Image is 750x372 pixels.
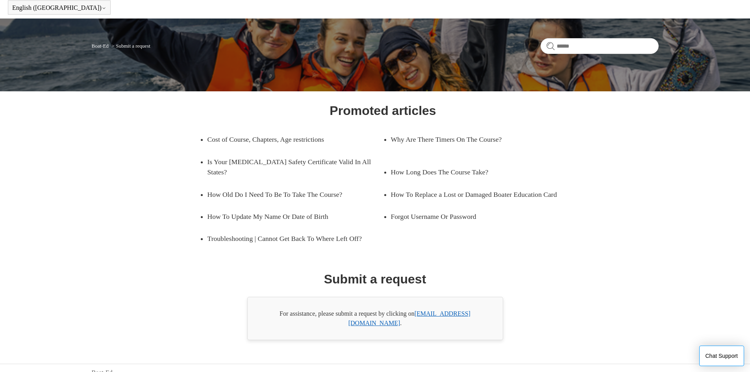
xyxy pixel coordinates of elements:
li: Submit a request [110,43,150,49]
a: Is Your [MEDICAL_DATA] Safety Certificate Valid In All States? [207,151,383,183]
a: Cost of Course, Chapters, Age restrictions [207,128,371,150]
a: Troubleshooting | Cannot Get Back To Where Left Off? [207,228,383,250]
a: How To Update My Name Or Date of Birth [207,205,371,228]
input: Search [541,38,659,54]
a: How To Replace a Lost or Damaged Boater Education Card [391,183,567,205]
a: Why Are There Timers On The Course? [391,128,555,150]
a: Boat-Ed [92,43,109,49]
div: For assistance, please submit a request by clicking on . [247,297,503,340]
button: English ([GEOGRAPHIC_DATA]) [12,4,106,11]
li: Boat-Ed [92,43,110,49]
h1: Submit a request [324,270,426,289]
a: Forgot Username Or Password [391,205,555,228]
a: How Long Does The Course Take? [391,161,555,183]
button: Chat Support [699,346,744,366]
h1: Promoted articles [330,101,436,120]
a: How Old Do I Need To Be To Take The Course? [207,183,371,205]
